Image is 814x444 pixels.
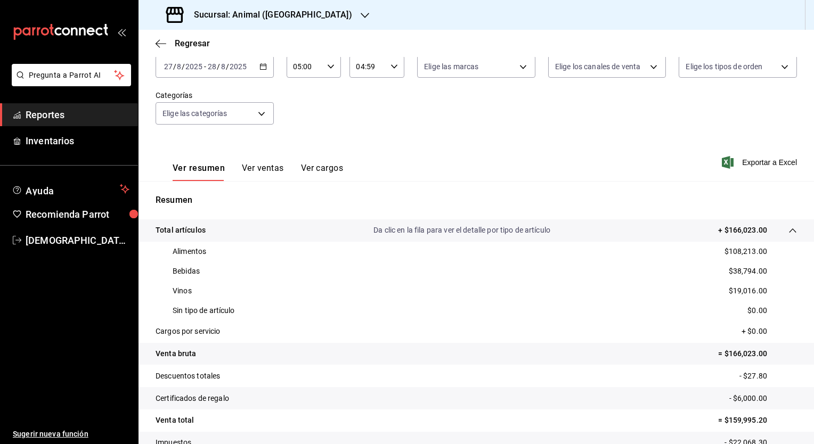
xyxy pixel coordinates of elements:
span: / [217,62,220,71]
p: $38,794.00 [729,266,767,277]
button: Ver cargos [301,163,344,181]
p: - $6,000.00 [729,393,797,404]
input: -- [221,62,226,71]
button: Ver resumen [173,163,225,181]
input: -- [164,62,173,71]
span: Pregunta a Parrot AI [29,70,115,81]
button: open_drawer_menu [117,28,126,36]
p: $0.00 [747,305,767,316]
p: = $159,995.20 [718,415,797,426]
span: Regresar [175,38,210,48]
button: Pregunta a Parrot AI [12,64,131,86]
span: / [182,62,185,71]
span: Recomienda Parrot [26,207,129,221]
p: + $166,023.00 [718,225,767,236]
p: $108,213.00 [725,246,767,257]
p: Total artículos [156,225,206,236]
span: Elige las categorías [162,108,227,119]
input: ---- [185,62,203,71]
span: / [173,62,176,71]
p: Sin tipo de artículo [173,305,235,316]
input: -- [176,62,182,71]
span: Elige los tipos de orden [686,61,762,72]
p: Venta bruta [156,348,196,359]
input: ---- [229,62,247,71]
span: - [204,62,206,71]
p: Alimentos [173,246,206,257]
p: Venta total [156,415,194,426]
span: Reportes [26,108,129,122]
p: + $0.00 [742,326,797,337]
button: Regresar [156,38,210,48]
button: Ver ventas [242,163,284,181]
p: Bebidas [173,266,200,277]
span: Elige las marcas [424,61,478,72]
span: Inventarios [26,134,129,148]
p: Cargos por servicio [156,326,221,337]
p: $19,016.00 [729,285,767,297]
p: Certificados de regalo [156,393,229,404]
p: Resumen [156,194,797,207]
button: Exportar a Excel [724,156,797,169]
span: Elige los canales de venta [555,61,640,72]
div: navigation tabs [173,163,343,181]
p: = $166,023.00 [718,348,797,359]
label: Categorías [156,92,274,99]
a: Pregunta a Parrot AI [7,77,131,88]
p: Vinos [173,285,192,297]
input: -- [207,62,217,71]
span: [DEMOGRAPHIC_DATA][PERSON_NAME] [26,233,129,248]
span: / [226,62,229,71]
span: Sugerir nueva función [13,429,129,440]
p: Da clic en la fila para ver el detalle por tipo de artículo [373,225,550,236]
p: Descuentos totales [156,371,220,382]
h3: Sucursal: Animal ([GEOGRAPHIC_DATA]) [185,9,352,21]
span: Ayuda [26,183,116,195]
p: - $27.80 [739,371,797,382]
